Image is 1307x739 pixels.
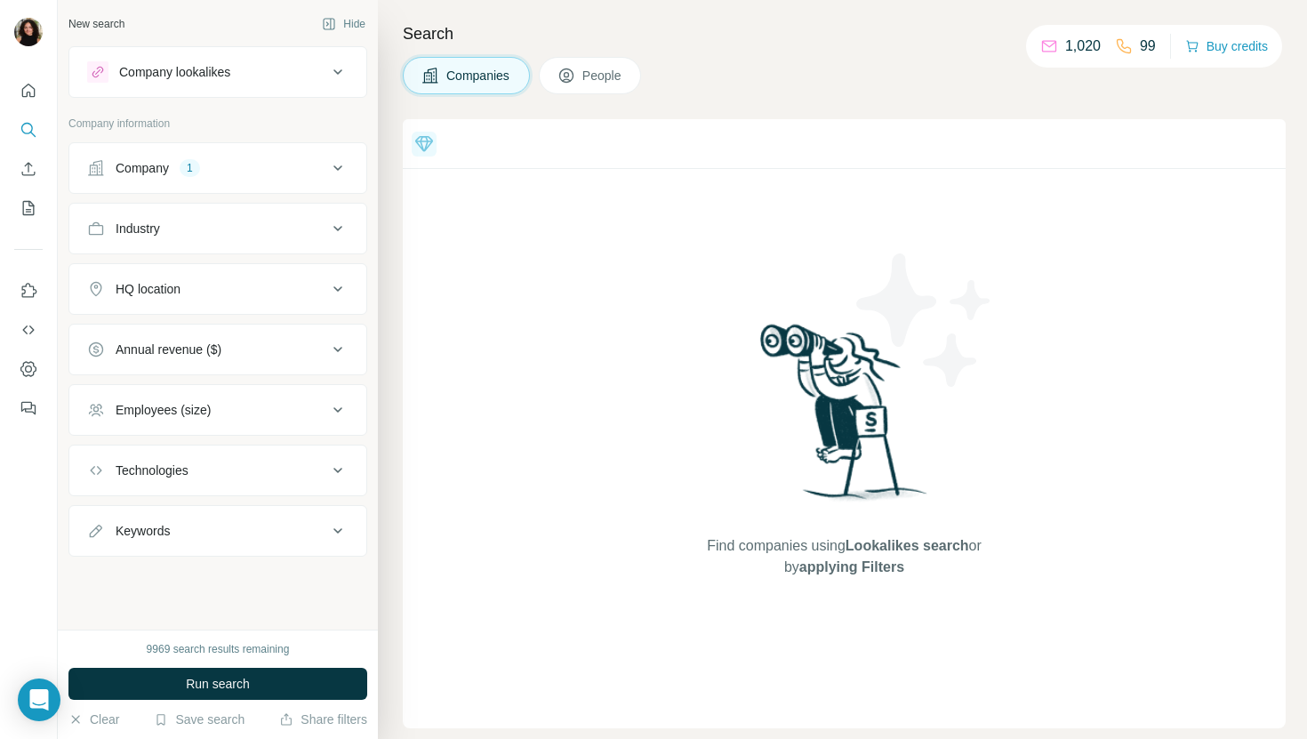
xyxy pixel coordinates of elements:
[14,18,43,46] img: Avatar
[702,535,986,578] span: Find companies using or by
[279,711,367,728] button: Share filters
[752,319,937,518] img: Surfe Illustration - Woman searching with binoculars
[69,268,366,310] button: HQ location
[116,401,211,419] div: Employees (size)
[116,341,221,358] div: Annual revenue ($)
[1140,36,1156,57] p: 99
[14,192,43,224] button: My lists
[116,462,188,479] div: Technologies
[116,280,180,298] div: HQ location
[14,314,43,346] button: Use Surfe API
[119,63,230,81] div: Company lookalikes
[582,67,623,84] span: People
[69,389,366,431] button: Employees (size)
[446,67,511,84] span: Companies
[116,522,170,540] div: Keywords
[846,538,969,553] span: Lookalikes search
[14,392,43,424] button: Feedback
[1065,36,1101,57] p: 1,020
[14,75,43,107] button: Quick start
[68,16,124,32] div: New search
[180,160,200,176] div: 1
[845,240,1005,400] img: Surfe Illustration - Stars
[186,675,250,693] span: Run search
[69,207,366,250] button: Industry
[14,153,43,185] button: Enrich CSV
[14,114,43,146] button: Search
[403,21,1286,46] h4: Search
[68,668,367,700] button: Run search
[68,116,367,132] p: Company information
[68,711,119,728] button: Clear
[14,353,43,385] button: Dashboard
[154,711,245,728] button: Save search
[147,641,290,657] div: 9969 search results remaining
[14,275,43,307] button: Use Surfe on LinkedIn
[69,510,366,552] button: Keywords
[1185,34,1268,59] button: Buy credits
[69,449,366,492] button: Technologies
[18,679,60,721] div: Open Intercom Messenger
[116,159,169,177] div: Company
[69,51,366,93] button: Company lookalikes
[309,11,378,37] button: Hide
[69,328,366,371] button: Annual revenue ($)
[69,147,366,189] button: Company1
[116,220,160,237] div: Industry
[799,559,904,574] span: applying Filters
